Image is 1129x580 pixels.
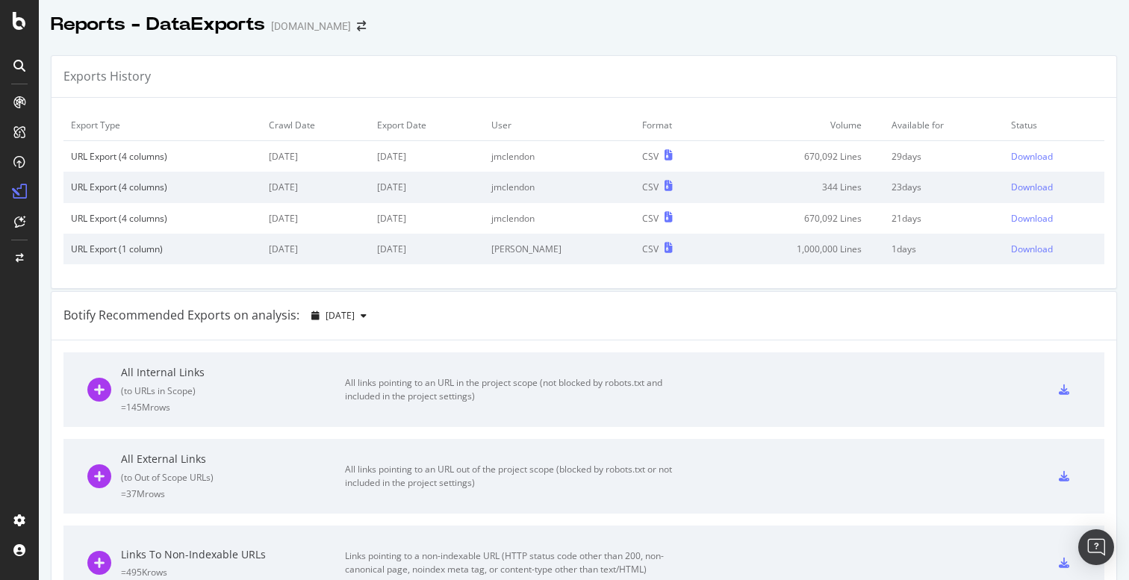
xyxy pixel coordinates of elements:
[484,172,635,202] td: jmclendon
[716,172,885,202] td: 344 Lines
[1059,384,1069,395] div: csv-export
[370,203,484,234] td: [DATE]
[345,376,681,403] div: All links pointing to an URL in the project scope (not blocked by robots.txt and included in the ...
[884,203,1004,234] td: 21 days
[1011,181,1053,193] div: Download
[642,243,659,255] div: CSV
[370,110,484,141] td: Export Date
[51,12,265,37] div: Reports - DataExports
[121,452,345,467] div: All External Links
[326,309,355,322] span: 2025 Sep. 21st
[642,212,659,225] div: CSV
[261,172,370,202] td: [DATE]
[345,463,681,490] div: All links pointing to an URL out of the project scope (blocked by robots.txt or not included in t...
[484,234,635,264] td: [PERSON_NAME]
[642,181,659,193] div: CSV
[305,304,373,328] button: [DATE]
[121,487,345,500] div: = 37M rows
[261,234,370,264] td: [DATE]
[1011,212,1097,225] a: Download
[370,141,484,172] td: [DATE]
[63,68,151,85] div: Exports History
[884,234,1004,264] td: 1 days
[121,566,345,579] div: = 495K rows
[716,203,885,234] td: 670,092 Lines
[884,141,1004,172] td: 29 days
[635,110,715,141] td: Format
[370,172,484,202] td: [DATE]
[121,471,345,484] div: ( to Out of Scope URLs )
[716,234,885,264] td: 1,000,000 Lines
[1004,110,1104,141] td: Status
[1011,243,1097,255] a: Download
[1011,181,1097,193] a: Download
[261,203,370,234] td: [DATE]
[1011,150,1053,163] div: Download
[345,549,681,576] div: Links pointing to a non-indexable URL (HTTP status code other than 200, non-canonical page, noind...
[121,384,345,397] div: ( to URLs in Scope )
[716,141,885,172] td: 670,092 Lines
[884,110,1004,141] td: Available for
[1059,471,1069,481] div: csv-export
[121,365,345,380] div: All Internal Links
[370,234,484,264] td: [DATE]
[484,203,635,234] td: jmclendon
[121,401,345,414] div: = 145M rows
[484,141,635,172] td: jmclendon
[1078,529,1114,565] div: Open Intercom Messenger
[484,110,635,141] td: User
[884,172,1004,202] td: 23 days
[261,141,370,172] td: [DATE]
[357,21,366,31] div: arrow-right-arrow-left
[71,181,254,193] div: URL Export (4 columns)
[71,243,254,255] div: URL Export (1 column)
[1011,243,1053,255] div: Download
[63,110,261,141] td: Export Type
[271,19,351,34] div: [DOMAIN_NAME]
[71,150,254,163] div: URL Export (4 columns)
[642,150,659,163] div: CSV
[71,212,254,225] div: URL Export (4 columns)
[1011,150,1097,163] a: Download
[1011,212,1053,225] div: Download
[261,110,370,141] td: Crawl Date
[63,307,299,324] div: Botify Recommended Exports on analysis:
[121,547,345,562] div: Links To Non-Indexable URLs
[716,110,885,141] td: Volume
[1059,558,1069,568] div: csv-export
